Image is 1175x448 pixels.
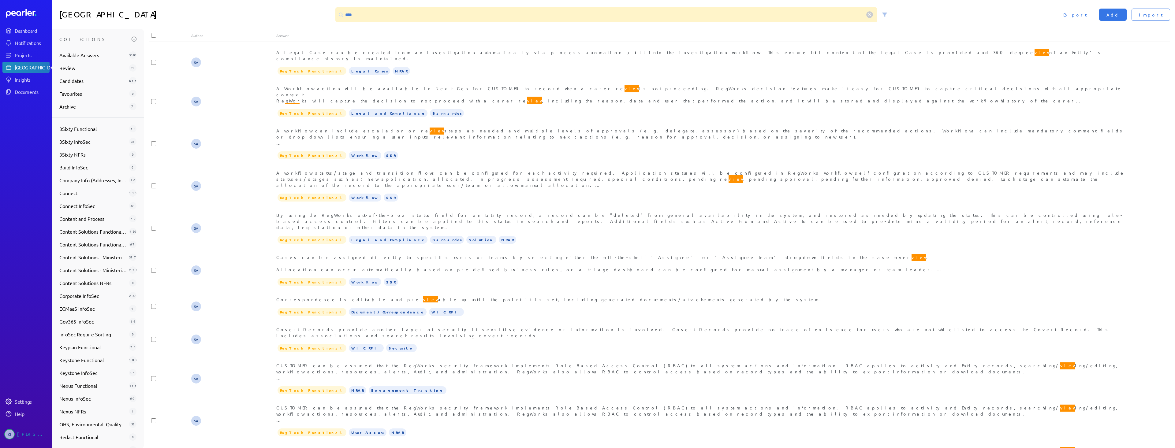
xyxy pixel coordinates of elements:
span: A workflow can include escalation or re steps as needed and multiple levels of approvals (e.g. de... [276,127,1124,152]
div: 13 [129,125,136,132]
span: Steve Ackermann [191,139,201,149]
span: Barnardos [430,109,464,117]
span: User Access [349,428,386,436]
span: Steve Ackermann [191,302,201,311]
a: [GEOGRAPHIC_DATA] [2,62,50,73]
span: Company Info (Addresses, Insurance, etc) [59,176,127,184]
span: Cases can be assigned directly to specific users or teams by selecting either the off-the-shelf '... [276,253,942,284]
span: Content Solutions - Ministerials - Functional [59,254,127,261]
span: Corporate InfoSec [59,292,127,299]
span: Archive [59,103,127,110]
span: Connect InfoSec [59,202,127,209]
span: 3Sixty InfoSec [59,138,127,145]
span: Document/Correspondence [349,308,427,316]
span: Nexus InfoSec [59,395,127,402]
span: RegTech Functional [278,109,346,117]
div: 0 [129,151,136,158]
span: Steve Ackermann [191,223,201,233]
div: 0 [129,279,136,287]
h3: Collections [59,34,129,44]
span: Content Solutions - Ministerials - Non Functional [59,266,127,274]
span: RegTech Functional [278,386,346,394]
span: WIC RFI [349,344,384,352]
span: Steve Ackermann [191,57,201,67]
span: Legal and Compliance [349,236,427,244]
span: Content Solutions Functional (Review) [59,228,127,235]
span: Keystone InfoSec [59,369,127,376]
span: Nexus NFRs [59,408,127,415]
span: view [1060,404,1075,412]
span: RegTech Functional [278,236,346,244]
div: 53 [129,420,136,428]
div: 67 [129,241,136,248]
a: Dashboard [6,9,50,18]
span: CUSTOMER can be assured that the RegWorks security framework implements Role-Based Access Control... [276,361,1125,393]
span: By using the RegWorks out-of-the-box status field for an Entity record, a record can be "deleted"... [276,212,1124,230]
a: Projects [2,50,50,61]
span: Content and Process [59,215,127,222]
span: Legal Cases [349,67,390,75]
div: Documents [15,89,49,95]
div: 130 [129,228,136,235]
span: RegTech Functional [278,194,346,202]
div: 1 [129,408,136,415]
span: OHS, Environmental, Quality, Ethical Dealings [59,420,127,428]
div: 3601 [129,51,136,59]
button: Import [1132,9,1170,21]
span: SSR [384,278,398,286]
div: 237 [129,292,136,299]
span: Available Answers [59,51,127,59]
div: 377 [129,254,136,261]
span: Build InfoSec [59,164,127,171]
span: view [285,103,300,111]
div: 415 [129,382,136,389]
a: Notifications [2,37,50,48]
span: ECMaaS InfoSec [59,305,127,312]
span: RegTech Functional [278,151,346,159]
div: 51 [129,64,136,72]
span: Keyplan Functional [59,343,127,351]
span: CUSTOMER can be assured that the RegWorks security framework implements Role-Based Access Control... [276,404,1118,435]
span: Steve Ackermann [191,335,201,344]
span: view [527,97,542,105]
span: Carolina Irigoyen [4,429,15,439]
div: 32 [129,202,136,209]
span: RegTech Functional [278,428,346,436]
span: Redact Functional [59,433,127,441]
span: Steve Ackermann [191,97,201,106]
a: CI[PERSON_NAME] [2,427,50,442]
a: Insights [2,74,50,85]
button: Add [1099,9,1127,21]
span: view [430,127,444,135]
span: WIC RFI [429,308,464,316]
span: Connect [59,189,127,197]
span: RegTech Functional [278,278,346,286]
div: Settings [15,398,49,405]
div: Dashboard [15,28,49,34]
span: Gov365 InfoSec [59,318,127,325]
a: Dashboard [2,25,50,36]
div: Answer [276,33,1128,38]
span: A workflow status/stage and transition flows can be configured for each activity required. Applic... [276,170,1125,200]
span: Security [386,344,417,352]
button: Export [1056,9,1094,21]
span: InfoSec Require Sorting [59,331,127,338]
div: 0 [129,90,136,97]
span: Candidates [59,77,127,84]
h1: [GEOGRAPHIC_DATA] [59,7,333,22]
div: 10 [129,176,136,184]
span: Legal and Compliance [349,109,427,117]
span: Correspondence is editable and pre- able up until the point it is set, including generated docuem... [276,295,825,303]
a: Settings [2,396,50,407]
span: view [423,295,438,303]
div: 0 [129,331,136,338]
span: view [912,253,926,261]
div: 75 [129,343,136,351]
div: Insights [15,76,49,83]
span: Add [1106,12,1119,18]
div: [PERSON_NAME] [17,429,48,439]
span: Keystone Functional [59,356,127,364]
span: Nexus Functional [59,382,127,389]
span: 3Sixty NFRs [59,151,127,158]
a: Help [2,408,50,419]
